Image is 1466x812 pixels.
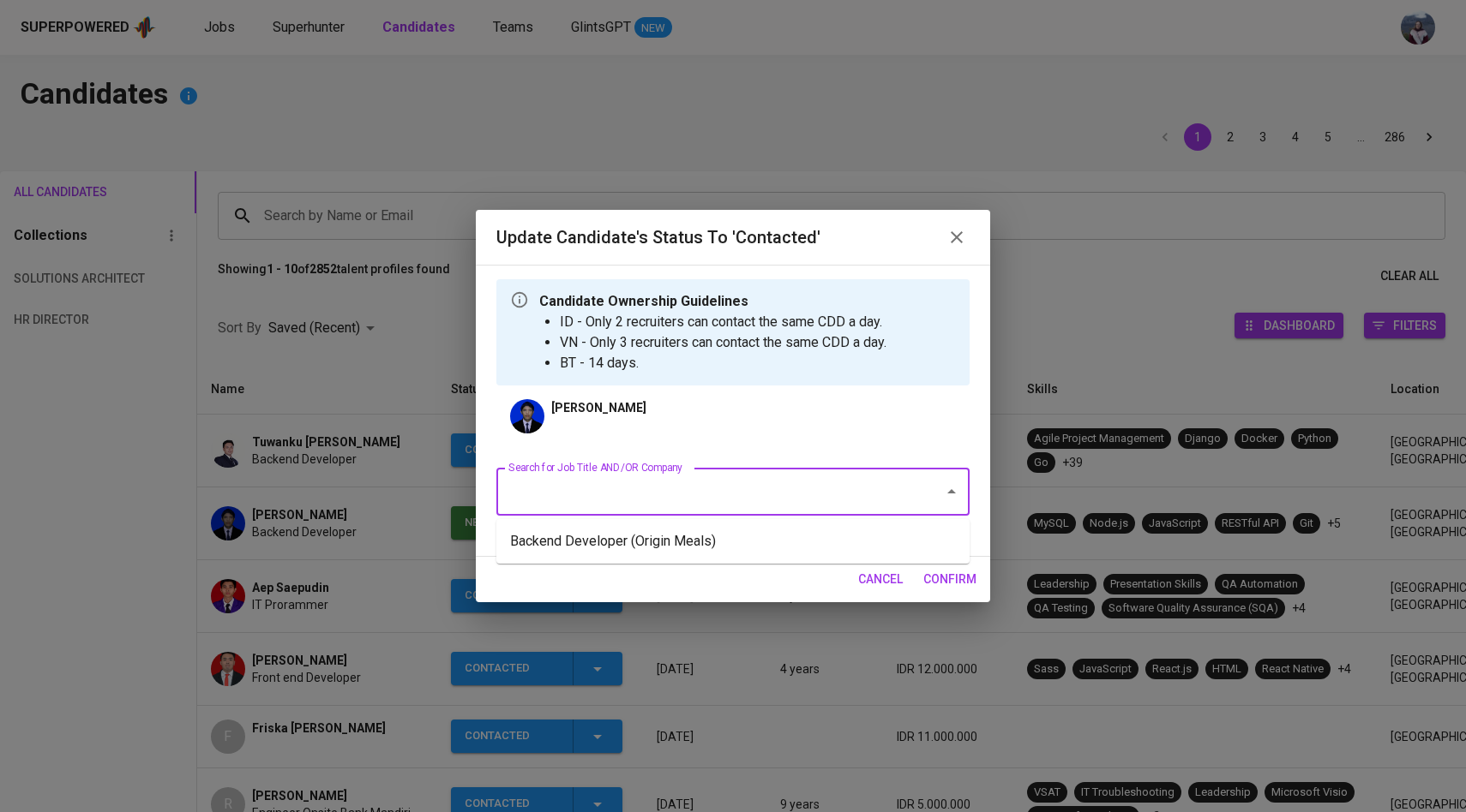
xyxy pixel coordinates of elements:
[496,224,820,251] h6: Update Candidate's Status to 'Contacted'
[923,569,976,590] span: confirm
[851,564,910,595] button: cancel
[539,291,886,312] p: Candidate Ownership Guidelines
[560,353,886,373] li: BT - 14 days.
[510,399,544,433] img: 1ac5b0d620682aad999b80b7eb2464a3.jpeg
[560,332,886,353] li: VN - Only 3 recruiters can contact the same CDD a day.
[940,480,964,504] button: Close
[560,312,886,332] li: ID - Only 2 recruiters can contact the same CDD a day.
[551,399,646,416] p: [PERSON_NAME]
[858,569,903,590] span: cancel
[496,526,970,557] li: Backend Developer (Origin Meals)
[916,564,983,595] button: confirm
